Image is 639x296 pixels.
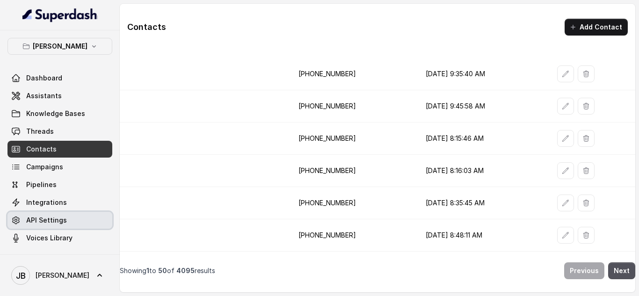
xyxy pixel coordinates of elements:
[26,162,63,172] span: Campaigns
[608,262,635,279] button: Next
[418,252,550,284] td: [DATE] 8:36:03 AM
[33,41,87,52] p: [PERSON_NAME]
[7,159,112,175] a: Campaigns
[564,262,604,279] button: Previous
[565,19,628,36] button: Add Contact
[7,38,112,55] button: [PERSON_NAME]
[22,7,98,22] img: light.svg
[291,219,418,252] td: [PHONE_NUMBER]
[26,198,67,207] span: Integrations
[7,230,112,246] a: Voices Library
[127,20,166,35] h1: Contacts
[418,155,550,187] td: [DATE] 8:16:03 AM
[176,267,195,274] span: 4095
[7,212,112,229] a: API Settings
[291,90,418,123] td: [PHONE_NUMBER]
[36,271,89,280] span: [PERSON_NAME]
[26,91,62,101] span: Assistants
[291,58,418,90] td: [PHONE_NUMBER]
[418,219,550,252] td: [DATE] 8:48:11 AM
[7,87,112,104] a: Assistants
[291,187,418,219] td: [PHONE_NUMBER]
[418,123,550,155] td: [DATE] 8:15:46 AM
[291,123,418,155] td: [PHONE_NUMBER]
[26,180,57,189] span: Pipelines
[26,216,67,225] span: API Settings
[26,127,54,136] span: Threads
[418,58,550,90] td: [DATE] 9:35:40 AM
[291,252,418,284] td: [PHONE_NUMBER]
[7,123,112,140] a: Threads
[26,233,73,243] span: Voices Library
[418,90,550,123] td: [DATE] 9:45:58 AM
[7,194,112,211] a: Integrations
[26,144,57,154] span: Contacts
[7,141,112,158] a: Contacts
[26,73,62,83] span: Dashboard
[7,176,112,193] a: Pipelines
[291,155,418,187] td: [PHONE_NUMBER]
[7,262,112,289] a: [PERSON_NAME]
[158,267,167,274] span: 50
[16,271,26,281] text: JB
[120,257,635,285] nav: Pagination
[120,266,215,275] p: Showing to of results
[418,187,550,219] td: [DATE] 8:35:45 AM
[146,267,149,274] span: 1
[7,105,112,122] a: Knowledge Bases
[7,70,112,87] a: Dashboard
[26,109,85,118] span: Knowledge Bases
